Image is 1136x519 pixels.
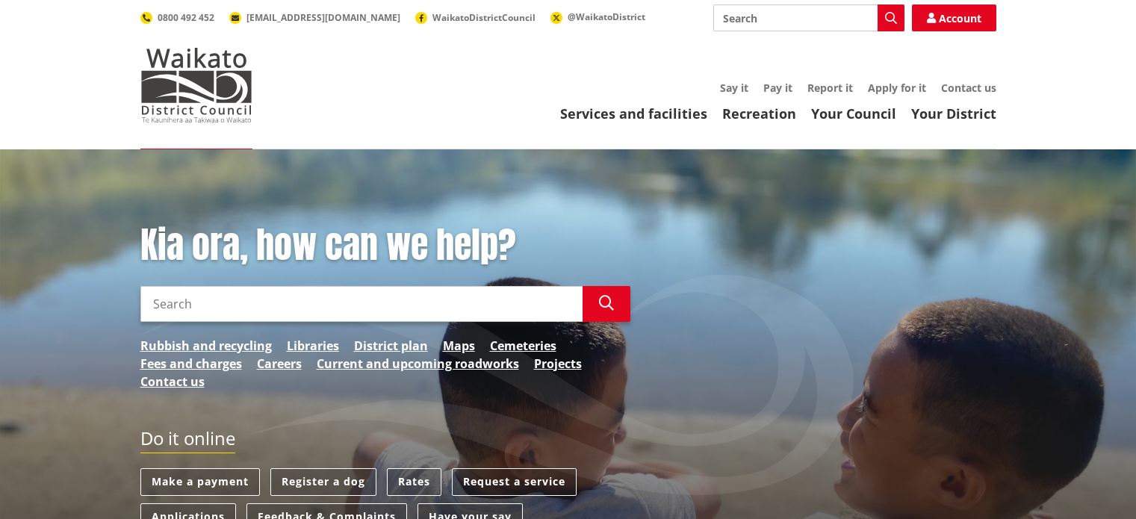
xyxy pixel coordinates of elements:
a: Contact us [140,373,205,391]
a: Contact us [941,81,996,95]
a: Fees and charges [140,355,242,373]
span: @WaikatoDistrict [568,10,645,23]
a: Request a service [452,468,577,496]
a: Current and upcoming roadworks [317,355,519,373]
a: Maps [443,337,475,355]
a: Make a payment [140,468,260,496]
a: [EMAIL_ADDRESS][DOMAIN_NAME] [229,11,400,24]
input: Search input [140,286,583,322]
a: Pay it [763,81,792,95]
a: Cemeteries [490,337,556,355]
h2: Do it online [140,428,235,454]
a: Your Council [811,105,896,122]
a: 0800 492 452 [140,11,214,24]
h1: Kia ora, how can we help? [140,224,630,267]
a: Projects [534,355,582,373]
img: Waikato District Council - Te Kaunihera aa Takiwaa o Waikato [140,48,252,122]
a: WaikatoDistrictCouncil [415,11,536,24]
span: WaikatoDistrictCouncil [432,11,536,24]
a: Account [912,4,996,31]
a: Say it [720,81,748,95]
a: Services and facilities [560,105,707,122]
a: Apply for it [868,81,926,95]
span: 0800 492 452 [158,11,214,24]
a: Libraries [287,337,339,355]
a: Careers [257,355,302,373]
input: Search input [713,4,904,31]
a: Your District [911,105,996,122]
a: @WaikatoDistrict [550,10,645,23]
a: Recreation [722,105,796,122]
a: Report it [807,81,853,95]
a: Rates [387,468,441,496]
a: Register a dog [270,468,376,496]
a: District plan [354,337,428,355]
a: Rubbish and recycling [140,337,272,355]
span: [EMAIL_ADDRESS][DOMAIN_NAME] [246,11,400,24]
